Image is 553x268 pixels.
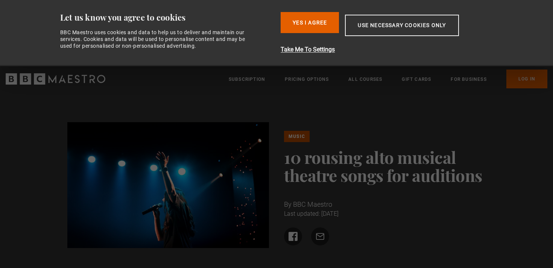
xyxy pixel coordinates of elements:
button: Yes I Agree [281,12,339,33]
div: BBC Maestro uses cookies and data to help us to deliver and maintain our services. Cookies and da... [60,29,254,50]
nav: Primary [229,70,547,88]
h1: 10 rousing alto musical theatre songs for auditions [284,148,486,184]
time: Last updated: [DATE] [284,210,339,217]
a: For business [451,76,486,83]
button: Use necessary cookies only [345,15,459,36]
a: Gift Cards [402,76,431,83]
a: Music [284,131,310,142]
div: Let us know you agree to cookies [60,12,275,23]
span: BBC Maestro [293,200,332,208]
svg: BBC Maestro [6,73,105,85]
a: Pricing Options [285,76,329,83]
button: Take Me To Settings [281,45,498,54]
a: Subscription [229,76,265,83]
a: Log In [506,70,547,88]
a: All Courses [348,76,382,83]
span: By [284,200,292,208]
